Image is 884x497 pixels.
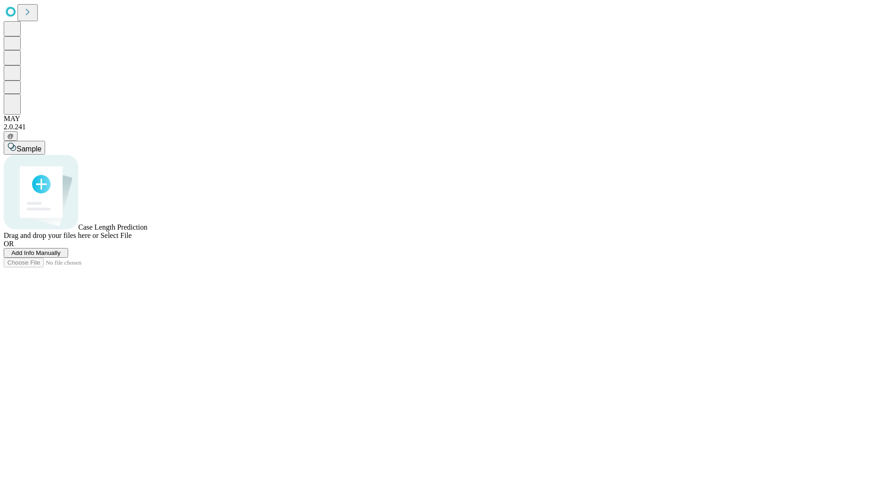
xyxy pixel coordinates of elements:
span: @ [7,133,14,139]
button: Sample [4,141,45,155]
button: Add Info Manually [4,248,68,258]
span: OR [4,240,14,248]
span: Select File [100,231,132,239]
span: Sample [17,145,41,153]
span: Case Length Prediction [78,223,147,231]
span: Drag and drop your files here or [4,231,99,239]
div: 2.0.241 [4,123,880,131]
span: Add Info Manually [12,249,61,256]
div: MAY [4,115,880,123]
button: @ [4,131,17,141]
